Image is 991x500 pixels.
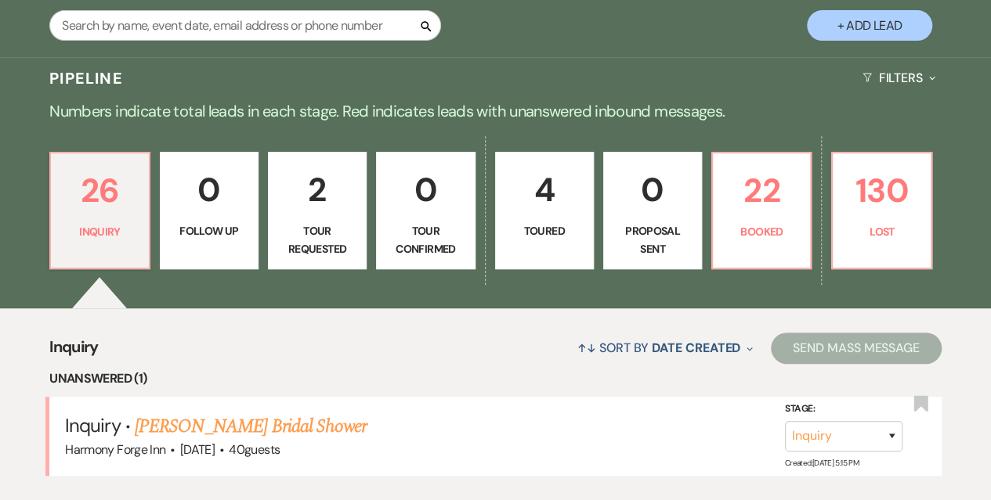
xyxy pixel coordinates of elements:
[722,164,801,217] p: 22
[170,164,248,216] p: 0
[711,152,812,269] a: 22Booked
[49,369,942,389] li: Unanswered (1)
[842,223,920,240] p: Lost
[652,340,740,356] span: Date Created
[49,152,150,269] a: 26Inquiry
[785,401,902,418] label: Stage:
[180,441,215,458] span: [DATE]
[60,223,139,240] p: Inquiry
[386,164,465,216] p: 0
[278,164,356,216] p: 2
[49,335,99,369] span: Inquiry
[60,164,139,217] p: 26
[49,10,441,41] input: Search by name, event date, email address or phone number
[505,164,584,216] p: 4
[495,152,594,269] a: 4Toured
[571,327,759,369] button: Sort By Date Created
[613,222,692,257] p: Proposal Sent
[577,340,596,356] span: ↑↓
[831,152,931,269] a: 130Lost
[603,152,702,269] a: 0Proposal Sent
[613,164,692,216] p: 0
[65,441,165,458] span: Harmony Forge Inn
[842,164,920,217] p: 130
[65,413,120,437] span: Inquiry
[771,333,942,364] button: Send Mass Message
[160,152,259,269] a: 0Follow Up
[170,222,248,239] p: Follow Up
[856,57,942,99] button: Filters
[505,222,584,239] p: Toured
[386,222,465,257] p: Tour Confirmed
[135,412,367,441] a: [PERSON_NAME] Bridal Shower
[722,223,801,240] p: Booked
[229,441,280,458] span: 40 guests
[49,67,123,89] h3: Pipeline
[268,152,367,269] a: 2Tour Requested
[376,152,475,269] a: 0Tour Confirmed
[785,458,859,468] span: Created: [DATE] 5:15 PM
[807,10,932,41] button: + Add Lead
[278,222,356,257] p: Tour Requested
